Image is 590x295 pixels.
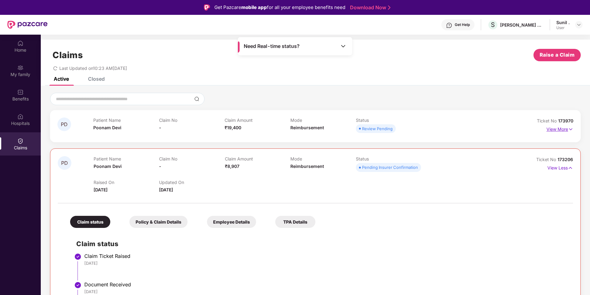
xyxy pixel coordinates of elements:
[225,164,239,169] span: ₹8,907
[241,4,267,10] strong: mobile app
[568,126,573,133] img: svg+xml;base64,PHN2ZyB4bWxucz0iaHR0cDovL3d3dy53My5vcmcvMjAwMC9zdmciIHdpZHRoPSIxNyIgaGVpZ2h0PSIxNy...
[556,25,570,30] div: User
[556,19,570,25] div: Sunil .
[129,216,188,228] div: Policy & Claim Details
[17,138,23,144] img: svg+xml;base64,PHN2ZyBpZD0iQ2xhaW0iIHhtbG5zPSJodHRwOi8vd3d3LnczLm9yZy8yMDAwL3N2ZyIgd2lkdGg9IjIwIi...
[356,156,421,161] p: Status
[93,118,159,123] p: Patient Name
[61,122,68,127] span: PD
[244,43,300,49] span: Need Real-time status?
[84,260,567,266] div: [DATE]
[225,118,290,123] p: Claim Amount
[84,281,567,288] div: Document Received
[70,216,110,228] div: Claim status
[88,76,105,82] div: Closed
[17,113,23,120] img: svg+xml;base64,PHN2ZyBpZD0iSG9zcGl0YWxzIiB4bWxucz0iaHR0cDovL3d3dy53My5vcmcvMjAwMC9zdmciIHdpZHRoPS...
[159,125,161,130] span: -
[214,4,345,11] div: Get Pazcare for all your employee benefits need
[455,22,470,27] div: Get Help
[207,216,256,228] div: Employee Details
[17,40,23,46] img: svg+xml;base64,PHN2ZyBpZD0iSG9tZSIgeG1sbnM9Imh0dHA6Ly93d3cudzMub3JnLzIwMDAvc3ZnIiB3aWR0aD0iMjAiIG...
[558,118,573,123] span: 173970
[225,125,241,130] span: ₹19,400
[76,239,567,249] h2: Claim status
[546,124,573,133] p: View More
[61,160,68,166] span: PD
[275,216,315,228] div: TPA Details
[537,118,558,123] span: Ticket No
[558,157,573,162] span: 173206
[362,164,418,170] div: Pending Insurer Confirmation
[7,21,48,29] img: New Pazcare Logo
[54,76,69,82] div: Active
[362,126,393,132] div: Review Pending
[94,156,159,161] p: Patient Name
[159,156,225,161] p: Claim No
[536,157,558,162] span: Ticket No
[74,281,82,289] img: svg+xml;base64,PHN2ZyBpZD0iU3RlcC1Eb25lLTMyeDMyIiB4bWxucz0iaHR0cDovL3d3dy53My5vcmcvMjAwMC9zdmciIH...
[290,156,356,161] p: Mode
[340,43,346,49] img: Toggle Icon
[93,125,121,130] span: Poonam Devi
[194,96,199,101] img: svg+xml;base64,PHN2ZyBpZD0iU2VhcmNoLTMyeDMyIiB4bWxucz0iaHR0cDovL3d3dy53My5vcmcvMjAwMC9zdmciIHdpZH...
[159,187,173,192] span: [DATE]
[159,118,225,123] p: Claim No
[84,289,567,294] div: [DATE]
[94,164,122,169] span: Poonam Devi
[533,49,581,61] button: Raise a Claim
[388,4,390,11] img: Stroke
[84,253,567,259] div: Claim Ticket Raised
[446,22,452,28] img: svg+xml;base64,PHN2ZyBpZD0iSGVscC0zMngzMiIgeG1sbnM9Imh0dHA6Ly93d3cudzMub3JnLzIwMDAvc3ZnIiB3aWR0aD...
[491,21,495,28] span: S
[290,164,324,169] span: Reimbursement
[94,187,107,192] span: [DATE]
[350,4,389,11] a: Download Now
[204,4,210,11] img: Logo
[53,66,57,71] span: redo
[547,163,573,171] p: View Less
[17,65,23,71] img: svg+xml;base64,PHN2ZyB3aWR0aD0iMjAiIGhlaWdodD0iMjAiIHZpZXdCb3g9IjAgMCAyMCAyMCIgZmlsbD0ibm9uZSIgeG...
[159,180,225,185] p: Updated On
[94,180,159,185] p: Raised On
[290,118,356,123] p: Mode
[74,253,82,260] img: svg+xml;base64,PHN2ZyBpZD0iU3RlcC1Eb25lLTMyeDMyIiB4bWxucz0iaHR0cDovL3d3dy53My5vcmcvMjAwMC9zdmciIH...
[500,22,543,28] div: [PERSON_NAME] CONSULTANTS P LTD
[576,22,581,27] img: svg+xml;base64,PHN2ZyBpZD0iRHJvcGRvd24tMzJ4MzIiIHhtbG5zPSJodHRwOi8vd3d3LnczLm9yZy8yMDAwL3N2ZyIgd2...
[225,156,290,161] p: Claim Amount
[356,118,422,123] p: Status
[540,51,575,59] span: Raise a Claim
[53,50,83,60] h1: Claims
[17,89,23,95] img: svg+xml;base64,PHN2ZyBpZD0iQmVuZWZpdHMiIHhtbG5zPSJodHRwOi8vd3d3LnczLm9yZy8yMDAwL3N2ZyIgd2lkdGg9Ij...
[568,165,573,171] img: svg+xml;base64,PHN2ZyB4bWxucz0iaHR0cDovL3d3dy53My5vcmcvMjAwMC9zdmciIHdpZHRoPSIxNyIgaGVpZ2h0PSIxNy...
[159,164,161,169] span: -
[290,125,324,130] span: Reimbursement
[59,66,127,71] span: Last Updated on 10:23 AM[DATE]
